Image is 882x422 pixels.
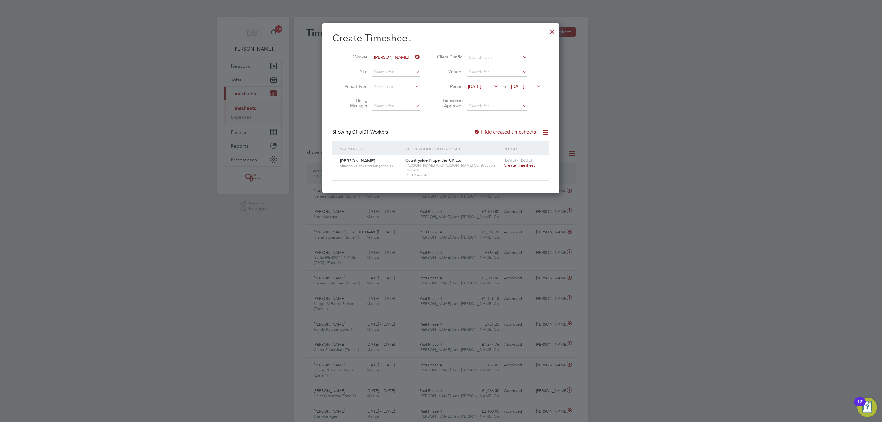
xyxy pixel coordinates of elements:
span: Create timesheet [504,163,535,168]
span: 01 of [352,129,364,135]
label: Timesheet Approver [435,97,463,108]
h2: Create Timesheet [332,32,549,45]
span: 01 Workers [352,129,388,135]
input: Search for... [467,53,527,62]
input: Search for... [372,53,420,62]
label: Hiring Manager [340,97,367,108]
div: Period [502,141,543,156]
label: Client Config [435,54,463,60]
label: Worker [340,54,367,60]
label: Hide created timesheets [474,129,536,135]
span: [PERSON_NAME] [340,158,375,164]
label: Period Type [340,84,367,89]
label: Vendor [435,69,463,74]
div: 12 [857,402,863,410]
span: [DATE] [511,84,524,89]
span: Countryside Properties UK Ltd [405,158,462,163]
label: Period [435,84,463,89]
span: [DATE] - [DATE] [504,158,532,163]
input: Search for... [467,102,527,111]
button: Open Resource Center, 12 new notifications [858,398,877,417]
div: Client Config / Vendor / Site [404,141,502,156]
label: Site [340,69,367,74]
span: Peel Phase 4 [405,173,501,178]
div: Showing [332,129,389,135]
span: To [500,82,508,90]
input: Search for... [372,68,420,77]
input: Search for... [372,102,420,111]
input: Search for... [467,68,527,77]
span: Slinger & Banks Person (Zone 1) [340,164,401,168]
span: [PERSON_NAME] And [PERSON_NAME] Construction Limited [405,163,501,172]
input: Select one [372,83,420,91]
span: [DATE] [468,84,481,89]
div: Worker / Role [338,141,404,156]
